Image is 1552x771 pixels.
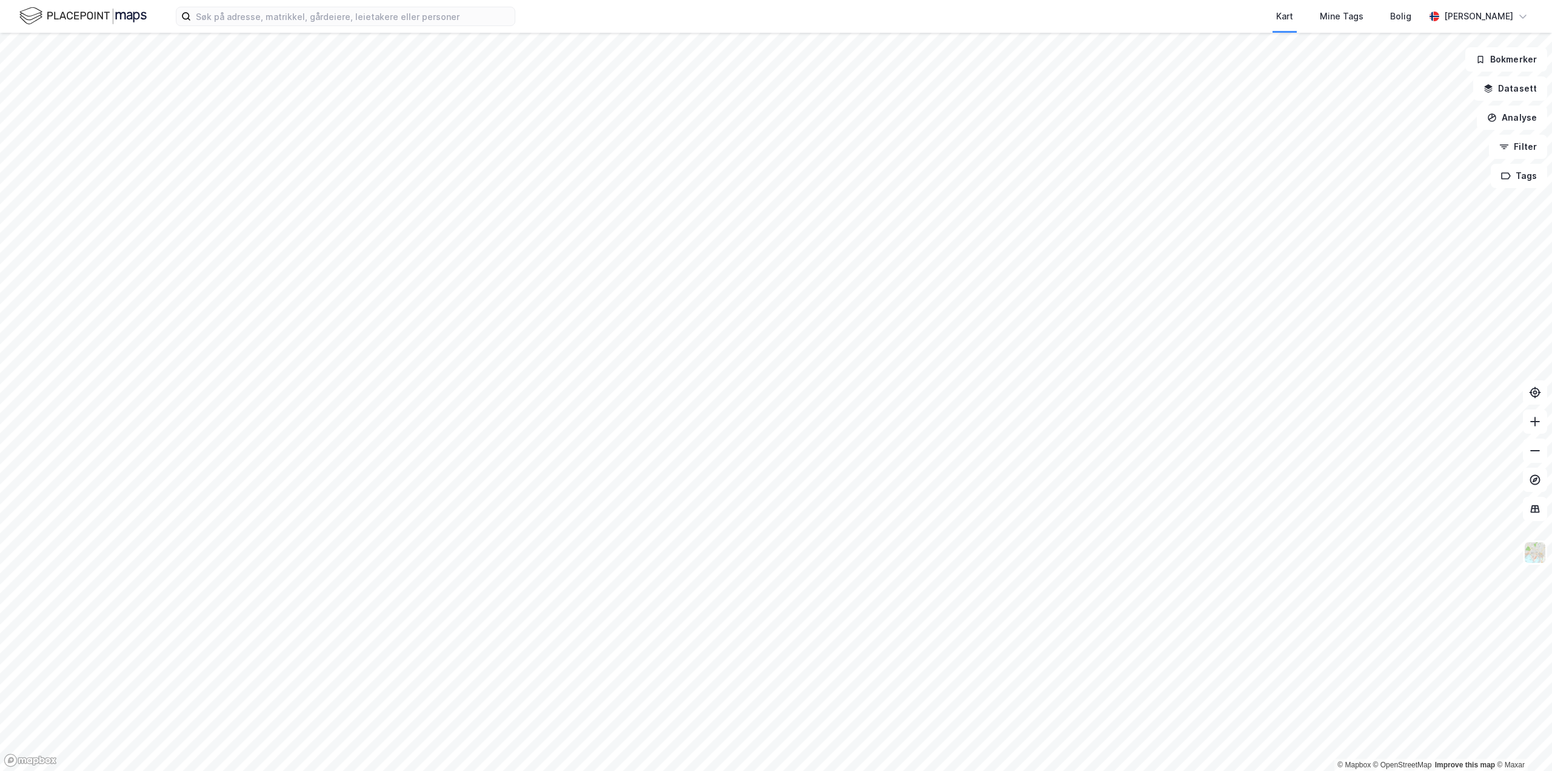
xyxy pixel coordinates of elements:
[19,5,147,27] img: logo.f888ab2527a4732fd821a326f86c7f29.svg
[1491,164,1547,188] button: Tags
[1491,713,1552,771] iframe: Chat Widget
[1491,713,1552,771] div: Kontrollprogram for chat
[1276,9,1293,24] div: Kart
[1435,761,1495,769] a: Improve this map
[1337,761,1371,769] a: Mapbox
[1373,761,1432,769] a: OpenStreetMap
[1489,135,1547,159] button: Filter
[1320,9,1363,24] div: Mine Tags
[1473,76,1547,101] button: Datasett
[1524,541,1547,564] img: Z
[1465,47,1547,72] button: Bokmerker
[1444,9,1513,24] div: [PERSON_NAME]
[191,7,515,25] input: Søk på adresse, matrikkel, gårdeiere, leietakere eller personer
[1477,106,1547,130] button: Analyse
[4,753,57,767] a: Mapbox homepage
[1390,9,1411,24] div: Bolig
